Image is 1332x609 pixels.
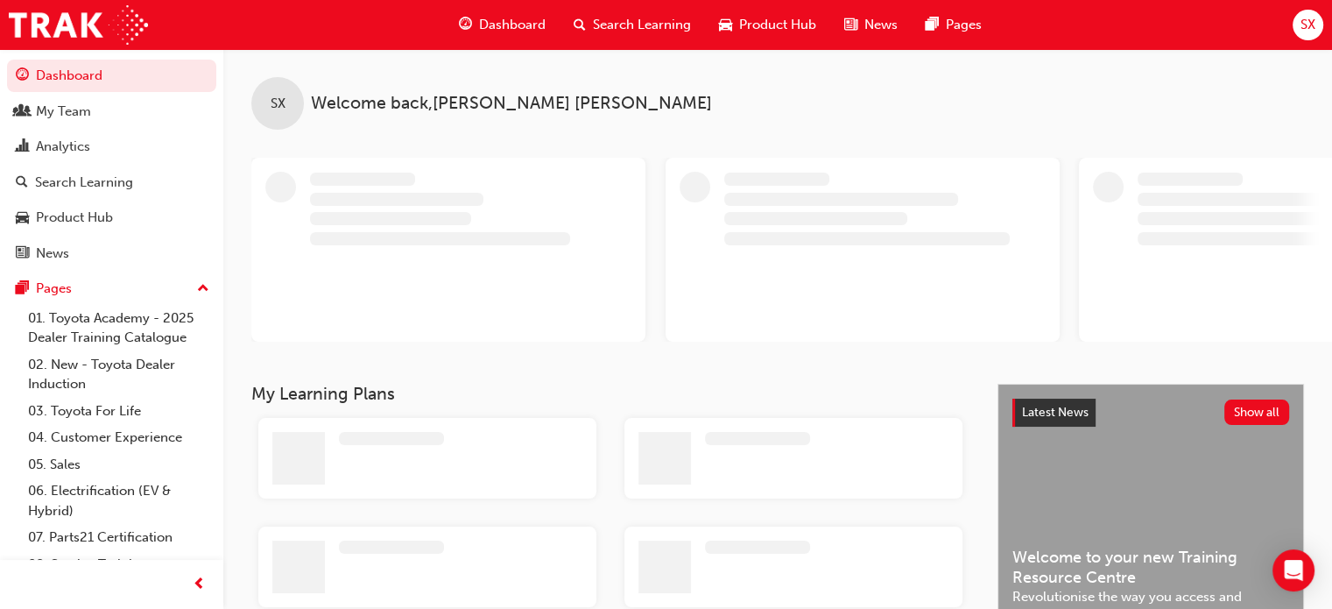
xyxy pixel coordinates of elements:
span: Search Learning [593,15,691,35]
a: 08. Service Training [21,551,216,578]
a: Product Hub [7,202,216,234]
a: 05. Sales [21,451,216,478]
a: My Team [7,96,216,128]
h3: My Learning Plans [251,384,969,404]
span: pages-icon [926,14,939,36]
button: DashboardMy TeamAnalyticsSearch LearningProduct HubNews [7,56,216,273]
span: Welcome to your new Training Resource Centre [1012,548,1289,587]
span: news-icon [16,246,29,262]
span: SX [271,94,285,114]
a: 06. Electrification (EV & Hybrid) [21,478,216,524]
span: pages-icon [16,281,29,297]
div: Open Intercom Messenger [1272,549,1314,591]
button: Pages [7,273,216,305]
button: SX [1293,10,1323,40]
span: news-icon [844,14,857,36]
span: prev-icon [193,574,206,596]
button: Show all [1224,400,1290,425]
span: Pages [946,15,982,35]
a: Search Learning [7,166,216,199]
div: Pages [36,279,72,299]
div: News [36,244,69,264]
div: My Team [36,102,91,122]
div: Search Learning [35,173,133,193]
img: Trak [9,5,148,45]
a: 03. Toyota For Life [21,398,216,425]
a: 07. Parts21 Certification [21,524,216,551]
div: Analytics [36,137,90,157]
span: people-icon [16,104,29,120]
span: Dashboard [479,15,546,35]
a: pages-iconPages [912,7,996,43]
span: guage-icon [16,68,29,84]
span: chart-icon [16,139,29,155]
span: Product Hub [739,15,816,35]
span: SX [1300,15,1315,35]
a: search-iconSearch Learning [560,7,705,43]
a: 04. Customer Experience [21,424,216,451]
a: car-iconProduct Hub [705,7,830,43]
span: Latest News [1022,405,1089,420]
span: search-icon [16,175,28,191]
span: guage-icon [459,14,472,36]
span: car-icon [719,14,732,36]
a: 02. New - Toyota Dealer Induction [21,351,216,398]
a: Analytics [7,131,216,163]
span: car-icon [16,210,29,226]
span: search-icon [574,14,586,36]
span: up-icon [197,278,209,301]
a: news-iconNews [830,7,912,43]
a: News [7,237,216,270]
a: 01. Toyota Academy - 2025 Dealer Training Catalogue [21,305,216,351]
span: Welcome back , [PERSON_NAME] [PERSON_NAME] [311,94,712,114]
a: guage-iconDashboard [445,7,560,43]
a: Dashboard [7,60,216,92]
div: Product Hub [36,208,113,228]
span: News [864,15,898,35]
a: Latest NewsShow all [1012,399,1289,427]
